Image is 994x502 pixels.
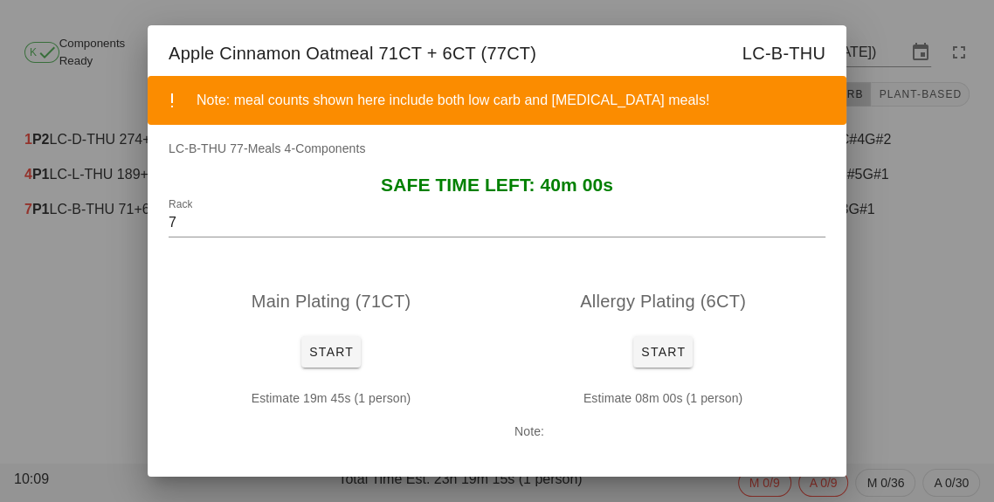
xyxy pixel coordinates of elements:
div: Note: meal counts shown here include both low carb and [MEDICAL_DATA] meals! [197,90,832,111]
p: Estimate 19m 45s (1 person) [183,389,480,408]
div: Apple Cinnamon Oatmeal 71CT + 6CT (77CT) [148,25,846,76]
p: Note: [514,422,811,441]
span: SAFE TIME LEFT: 40m 00s [381,175,613,195]
label: Rack [169,198,192,211]
span: Start [640,345,686,359]
div: Main Plating (71CT) [169,273,494,329]
span: Start [308,345,354,359]
p: Estimate 08m 00s (1 person) [514,389,811,408]
div: LC-B-THU 77-Meals 4-Components [148,139,846,175]
button: Start [633,336,693,368]
span: LC-B-THU [742,39,825,67]
div: Allergy Plating (6CT) [500,273,825,329]
button: Start [301,336,361,368]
